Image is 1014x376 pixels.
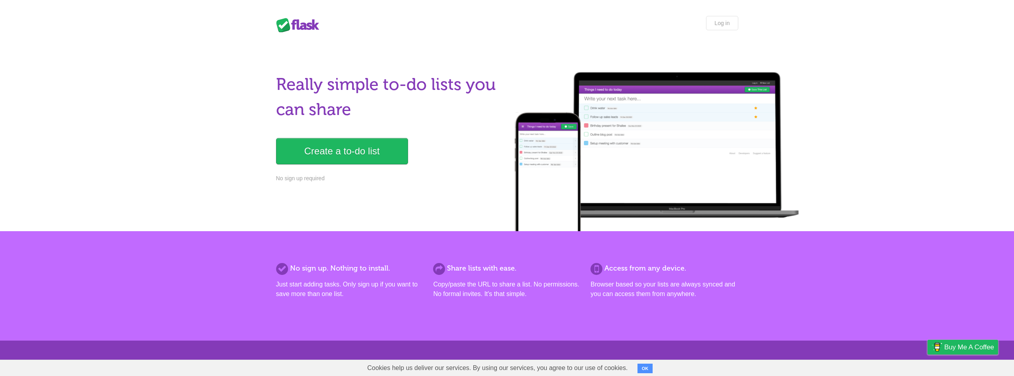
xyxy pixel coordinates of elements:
[276,263,424,274] h2: No sign up. Nothing to install.
[706,16,738,30] a: Log in
[928,340,998,355] a: Buy me a coffee
[276,72,502,122] h1: Really simple to-do lists you can share
[276,138,408,164] a: Create a to-do list
[590,263,738,274] h2: Access from any device.
[359,360,636,376] span: Cookies help us deliver our services. By using our services, you agree to our use of cookies.
[932,340,942,354] img: Buy me a coffee
[590,280,738,299] p: Browser based so your lists are always synced and you can access them from anywhere.
[944,340,994,354] span: Buy me a coffee
[276,18,324,32] div: Flask Lists
[276,174,502,183] p: No sign up required
[433,280,581,299] p: Copy/paste the URL to share a list. No permissions. No formal invites. It's that simple.
[276,280,424,299] p: Just start adding tasks. Only sign up if you want to save more than one list.
[637,364,653,373] button: OK
[433,263,581,274] h2: Share lists with ease.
